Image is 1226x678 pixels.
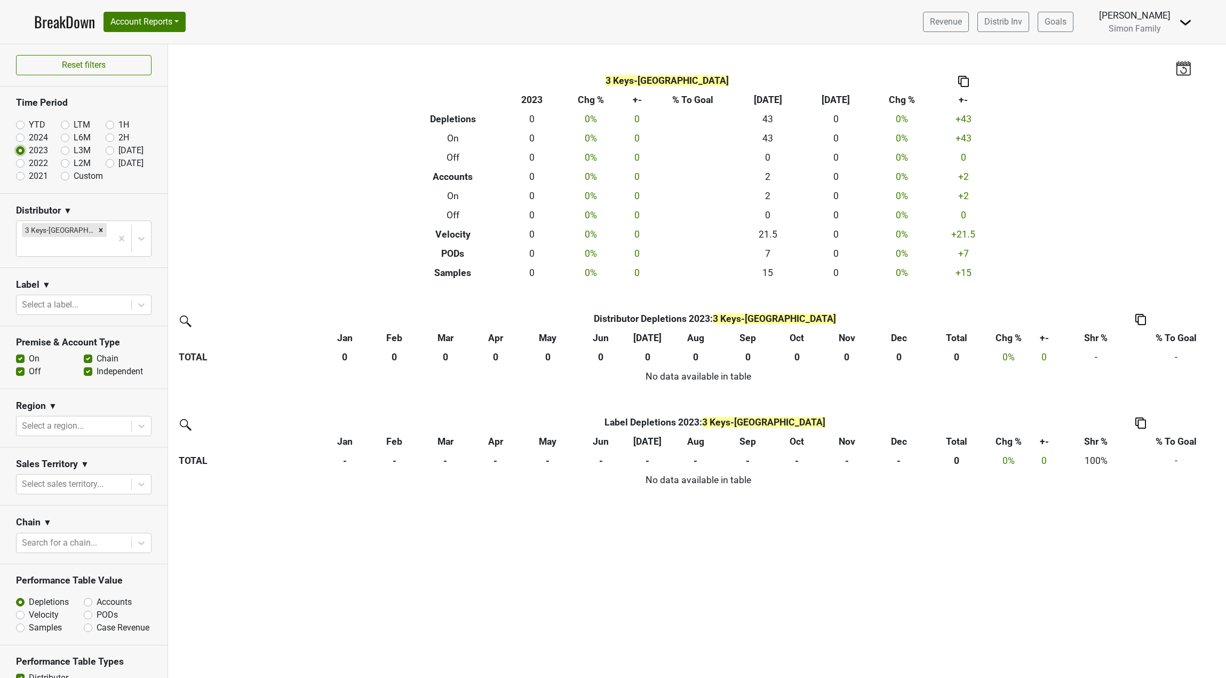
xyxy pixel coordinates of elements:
td: 0 [623,186,651,206]
h3: Distributor [16,205,61,216]
td: 0 [505,109,559,129]
th: 0 [669,348,722,367]
td: 0 [802,263,870,282]
td: 43 [734,109,802,129]
td: 0 [623,148,651,167]
td: 7 [734,244,802,263]
h3: Region [16,400,46,412]
label: 2024 [29,131,48,144]
th: 0 [821,348,873,367]
a: Goals [1038,12,1073,32]
td: +21.5 [934,225,993,244]
td: 0 % [870,167,934,186]
th: [DATE] [734,90,802,109]
span: ▼ [42,279,51,291]
th: &nbsp;: activate to sort column ascending [176,432,320,451]
th: - [419,451,472,470]
td: 0 [623,263,651,282]
td: 0 [623,206,651,225]
label: 2H [118,131,129,144]
td: 0 % [559,129,623,148]
h3: Performance Table Value [16,575,152,586]
td: 0 % [870,148,934,167]
label: 2021 [29,170,48,183]
th: Chg % [870,90,934,109]
td: - [1132,348,1221,367]
td: 0 % [870,225,934,244]
th: Jan: activate to sort column ascending [320,328,370,348]
th: &nbsp;: activate to sort column ascending [176,328,320,348]
label: 2022 [29,157,48,170]
th: Off [401,148,505,167]
h3: Performance Table Types [16,656,152,667]
th: - [576,451,626,470]
th: Chg %: activate to sort column ascending [989,432,1028,451]
label: YTD [29,119,45,131]
th: Jan: activate to sort column ascending [320,432,370,451]
th: 0 [722,348,773,367]
th: % To Goal: activate to sort column ascending [1132,432,1221,451]
td: 0 % [870,109,934,129]
label: Custom [74,170,103,183]
span: Simon Family [1109,23,1161,34]
td: 0 [934,148,993,167]
button: Reset filters [16,55,152,75]
th: Total: activate to sort column ascending [925,328,989,348]
img: Dropdown Menu [1179,16,1192,29]
td: 0 % [870,186,934,206]
td: - [1060,348,1132,367]
th: Jul: activate to sort column ascending [626,328,668,348]
th: PODs [401,244,505,263]
th: Dec: activate to sort column ascending [873,432,924,451]
th: 2023 [505,90,559,109]
th: Apr: activate to sort column ascending [472,328,520,348]
img: last_updated_date [1175,60,1191,75]
td: 0 [802,148,870,167]
td: 0 [505,263,559,282]
span: ▼ [63,204,72,217]
img: filter [176,415,193,432]
th: 0 [472,348,520,367]
td: 0 [802,129,870,148]
label: L6M [74,131,91,144]
span: 3 Keys-[GEOGRAPHIC_DATA] [606,75,729,86]
td: 15 [734,263,802,282]
th: +-: activate to sort column ascending [1029,432,1061,451]
th: Aug: activate to sort column ascending [669,328,722,348]
label: On [29,352,39,365]
img: Copy to clipboard [958,76,969,87]
th: Distributor Depletions 2023 : [370,309,1060,328]
td: 0 % [870,206,934,225]
th: 0 [626,348,668,367]
label: Independent [97,365,143,378]
th: Sep: activate to sort column ascending [722,432,773,451]
th: Apr: activate to sort column ascending [472,432,520,451]
td: 43 [734,129,802,148]
td: 0 % [559,206,623,225]
th: Feb: activate to sort column ascending [370,328,419,348]
label: PODs [97,609,118,621]
th: - [873,451,924,470]
th: TOTAL [176,348,320,367]
label: 2023 [29,144,48,157]
span: 0% [1002,352,1015,362]
label: 1H [118,119,129,131]
span: 3 Keys-[GEOGRAPHIC_DATA] [713,313,836,324]
th: May: activate to sort column ascending [520,328,576,348]
td: 2 [734,167,802,186]
th: 0 [320,348,370,367]
td: 0 % [559,167,623,186]
td: 0 [802,244,870,263]
td: 21.5 [734,225,802,244]
td: 0 [802,186,870,206]
div: Remove 3 Keys-NC [95,223,107,237]
th: Mar: activate to sort column ascending [419,328,472,348]
th: - [520,451,576,470]
td: 0 % [870,129,934,148]
h3: Chain [16,517,41,528]
td: 0 [505,186,559,206]
h3: Premise & Account Type [16,337,152,348]
label: [DATE] [118,157,144,170]
label: L2M [74,157,91,170]
label: Samples [29,621,62,634]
